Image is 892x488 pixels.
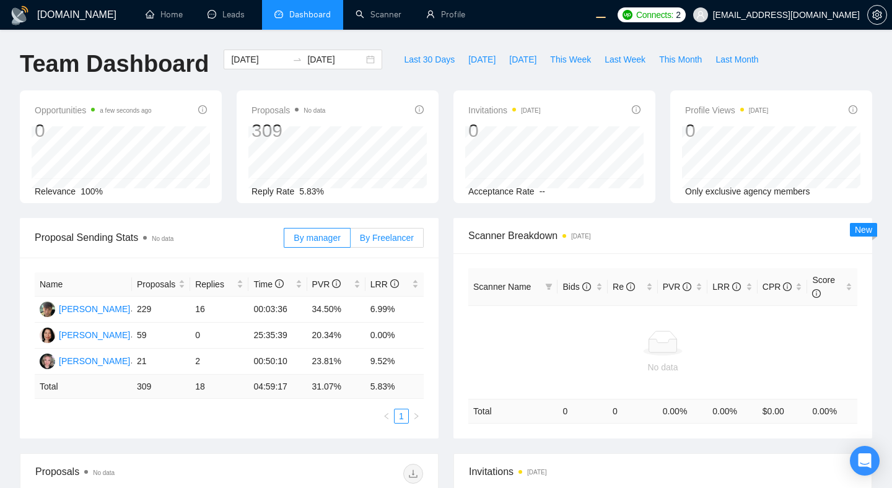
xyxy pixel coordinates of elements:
[582,282,591,291] span: info-circle
[758,399,808,423] td: $ 0.00
[360,233,414,243] span: By Freelancer
[409,409,424,424] button: right
[413,412,420,420] span: right
[623,10,632,20] img: upwork-logo.png
[81,186,103,196] span: 100%
[468,103,541,118] span: Invitations
[855,225,872,235] span: New
[152,235,173,242] span: No data
[543,277,555,296] span: filter
[59,328,130,342] div: [PERSON_NAME]
[394,409,409,424] li: 1
[469,464,857,479] span: Invitations
[253,279,283,289] span: Time
[763,282,792,292] span: CPR
[415,105,424,114] span: info-circle
[40,355,130,365] a: DM[PERSON_NAME]
[540,186,545,196] span: --
[502,50,543,69] button: [DATE]
[307,297,365,323] td: 34.50%
[100,107,151,114] time: a few seconds ago
[251,103,325,118] span: Proposals
[379,409,394,424] li: Previous Page
[685,103,768,118] span: Profile Views
[132,349,190,375] td: 21
[850,446,880,476] div: Open Intercom Messenger
[40,328,55,343] img: C
[59,302,130,316] div: [PERSON_NAME]
[605,53,645,66] span: Last Week
[659,53,702,66] span: This Month
[35,464,229,484] div: Proposals
[93,469,115,476] span: No data
[365,297,424,323] td: 6.99%
[198,105,207,114] span: info-circle
[251,119,325,142] div: 309
[868,10,886,20] span: setting
[312,279,341,289] span: PVR
[521,107,540,114] time: [DATE]
[812,275,835,298] span: Score
[807,399,857,423] td: 0.00 %
[473,282,531,292] span: Scanner Name
[527,469,546,476] time: [DATE]
[365,375,424,399] td: 5.83 %
[468,399,557,423] td: Total
[397,50,461,69] button: Last 30 Days
[632,105,641,114] span: info-circle
[379,409,394,424] button: left
[395,409,408,423] a: 1
[867,10,887,20] a: setting
[709,50,765,69] button: Last Month
[294,233,340,243] span: By manager
[468,228,857,243] span: Scanner Breakdown
[274,10,283,19] span: dashboard
[248,297,307,323] td: 00:03:36
[195,277,234,291] span: Replies
[404,53,455,66] span: Last 30 Days
[40,354,55,369] img: DM
[40,303,130,313] a: FC[PERSON_NAME]
[613,282,635,292] span: Re
[849,105,857,114] span: info-circle
[468,119,541,142] div: 0
[132,272,190,297] th: Proposals
[712,282,741,292] span: LRR
[557,399,608,423] td: 0
[132,323,190,349] td: 59
[292,54,302,64] span: to
[676,8,681,22] span: 2
[812,289,821,298] span: info-circle
[40,302,55,317] img: FC
[571,233,590,240] time: [DATE]
[696,11,705,19] span: user
[783,282,792,291] span: info-circle
[356,9,401,20] a: searchScanner
[208,9,250,20] a: messageLeads
[307,53,364,66] input: End date
[248,349,307,375] td: 00:50:10
[190,375,248,399] td: 18
[10,6,30,25] img: logo
[468,186,535,196] span: Acceptance Rate
[867,5,887,25] button: setting
[35,272,132,297] th: Name
[248,375,307,399] td: 04:59:17
[365,349,424,375] td: 9.52%
[685,119,768,142] div: 0
[426,9,465,20] a: userProfile
[683,282,691,291] span: info-circle
[35,230,284,245] span: Proposal Sending Stats
[509,53,536,66] span: [DATE]
[543,50,598,69] button: This Week
[231,53,287,66] input: Start date
[146,9,183,20] a: homeHome
[685,186,810,196] span: Only exclusive agency members
[332,279,341,288] span: info-circle
[35,186,76,196] span: Relevance
[59,354,130,368] div: [PERSON_NAME]
[275,279,284,288] span: info-circle
[35,103,152,118] span: Opportunities
[652,50,709,69] button: This Month
[292,54,302,64] span: swap-right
